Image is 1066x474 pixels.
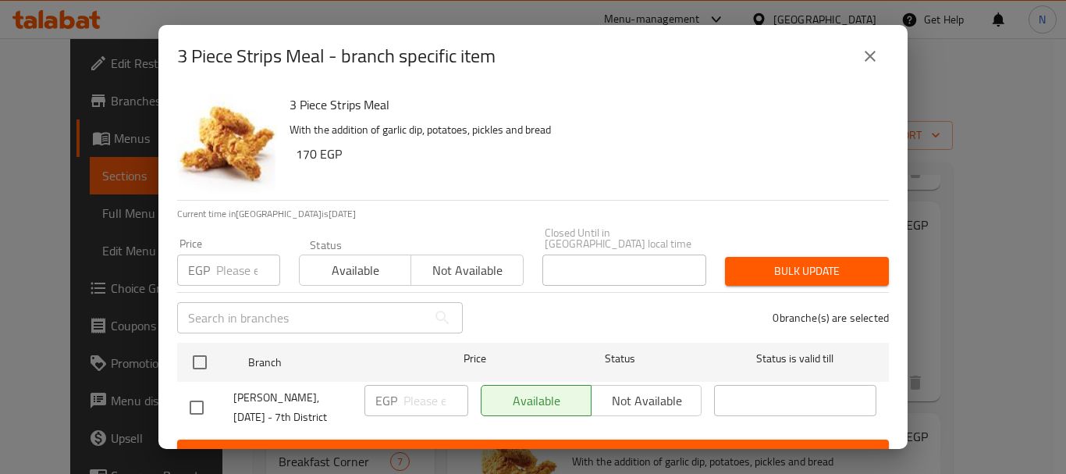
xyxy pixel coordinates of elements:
[539,349,702,369] span: Status
[299,255,411,286] button: Available
[216,255,280,286] input: Please enter price
[423,349,527,369] span: Price
[233,388,352,427] span: [PERSON_NAME], [DATE] - 7th District
[418,259,517,282] span: Not available
[296,143,876,165] h6: 170 EGP
[714,349,876,369] span: Status is valid till
[737,262,876,281] span: Bulk update
[851,37,889,75] button: close
[177,94,277,194] img: 3 Piece Strips Meal
[290,120,876,140] p: With the addition of garlic dip, potatoes, pickles and bread
[188,261,210,280] p: EGP
[375,391,397,410] p: EGP
[403,385,468,416] input: Please enter price
[177,440,889,469] button: Save
[177,44,496,69] h2: 3 Piece Strips Meal - branch specific item
[177,207,889,221] p: Current time in [GEOGRAPHIC_DATA] is [DATE]
[410,255,523,286] button: Not available
[290,94,876,116] h6: 3 Piece Strips Meal
[190,444,876,464] span: Save
[177,302,427,333] input: Search in branches
[773,310,889,326] p: 0 branche(s) are selected
[725,257,889,286] button: Bulk update
[248,353,410,372] span: Branch
[306,259,405,282] span: Available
